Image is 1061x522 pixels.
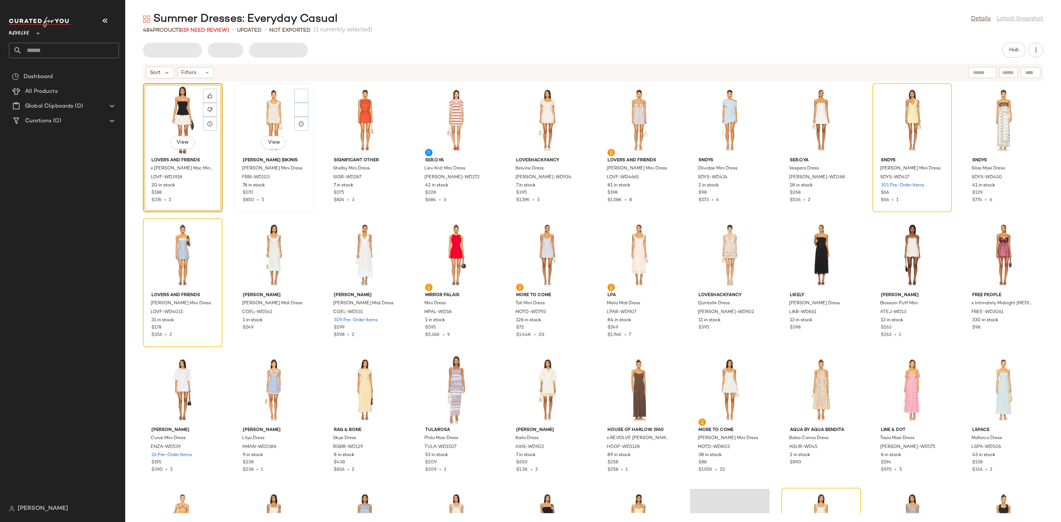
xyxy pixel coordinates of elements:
span: $595 [425,325,436,331]
span: Olividae Mini Dress [698,165,738,172]
span: Balsa Canna Dress [789,435,829,442]
span: 2 [170,467,173,472]
img: LIKR-WD861_V1.jpg [784,221,858,289]
span: • [892,333,899,337]
span: $275 [334,190,344,196]
span: • [232,26,234,35]
span: $98 [698,190,707,196]
span: 126 in stock [516,317,541,324]
span: AMAN-WD2386 [242,444,276,451]
span: $598 [334,333,344,337]
span: $66 [881,190,889,196]
img: ENZA-WD539_V1.jpg [146,355,220,424]
span: $299 [334,325,344,331]
span: Mallorca Dress [971,435,1002,442]
img: TULA-WD1507_V1.jpg [419,355,494,424]
span: LSPA-WD506 [971,444,1001,451]
span: $1.92K [698,467,712,472]
span: $258 [607,459,618,466]
span: AXIS-WD902 [515,444,544,451]
span: 8 [629,198,632,203]
span: MOTO-WD793 [515,309,546,316]
span: Sort [150,69,161,77]
span: x [PERSON_NAME] Mac Mini Dress [151,165,213,172]
span: 84 in stock [607,317,631,324]
span: • [618,467,626,472]
img: ATEJ-WD13_V1.jpg [875,221,949,289]
span: x Intimately Midnight [MEDICAL_DATA] Mini Slip [971,300,1034,307]
span: • [982,198,990,203]
span: $158 [972,459,983,466]
span: 484 [143,28,153,33]
span: 6 [716,198,719,203]
span: [PERSON_NAME]-WD902 [698,309,754,316]
span: • [528,467,535,472]
span: Skye Dress [333,435,356,442]
span: SDYS-WD430 [971,174,1002,181]
span: $1.58K [607,198,622,203]
span: $650 [516,459,528,466]
span: Melia Midi Dress [607,300,640,307]
span: 8 in stock [334,452,354,459]
span: Line & Dot [881,427,943,434]
span: LIKELY [790,292,852,299]
span: [PERSON_NAME] Midi Dress [242,300,302,307]
span: View [176,140,189,146]
span: $238 [243,467,253,472]
span: [PERSON_NAME]-WD575 [880,444,935,451]
span: COEL-WD531 [333,309,363,316]
span: • [712,467,720,472]
span: 3 [537,198,540,203]
span: $209 [425,459,437,466]
span: $1.3K [516,467,528,472]
span: $573 [698,198,709,203]
img: COEL-WD541_V1.jpg [237,221,311,289]
span: House of Harlow 1960 [607,427,670,434]
span: 43 in stock [972,452,995,459]
span: [PERSON_NAME] Mini Dress [151,300,211,307]
span: MPAL-WD58 [424,309,452,316]
img: svg%3e [143,15,150,23]
img: svg%3e [609,150,613,155]
span: $263 [881,325,892,331]
span: $395 [698,325,709,331]
span: LPAR-WD907 [607,309,636,316]
span: [PERSON_NAME] Midi Dress [333,300,393,307]
button: View [261,136,286,149]
span: SNDYS [881,157,943,164]
span: 2 [352,467,354,472]
span: 31 in stock [151,317,174,324]
span: 1 [899,333,901,337]
span: 9 [447,333,450,337]
span: $1.19K [516,198,530,203]
span: Phila Maxi Dress [424,435,458,442]
span: Hub [1009,47,1019,53]
span: Lovers and Friends [607,157,670,164]
span: • [440,333,447,337]
span: RGBR-WD129 [333,444,363,451]
img: svg%3e [9,506,15,512]
img: LESH-WD934_V1.jpg [510,86,585,154]
span: $249 [243,325,253,331]
span: $258 [607,467,618,472]
span: (19 Need Review) [182,28,229,33]
span: 38 in stock [698,452,722,459]
span: $850 [243,198,254,203]
span: Free People [972,292,1035,299]
span: 18 in stock [790,182,813,189]
span: [PERSON_NAME] Dress [789,300,840,307]
span: HOOF-WD1128 [607,444,640,451]
span: 2 in stock [698,182,719,189]
span: 5 [262,198,264,203]
span: Curations [25,117,52,125]
span: • [344,467,352,472]
img: LSPA-WD506_V1.jpg [966,355,1041,424]
img: SDYS-WD417_V1.jpg [875,86,949,154]
span: SER.O.YA [425,157,488,164]
img: AXIS-WD902_V1.jpg [510,355,585,424]
span: ENZA-WD539 [151,444,181,451]
img: LPAR-WD907_V1.jpg [602,221,676,289]
span: 2 [808,198,810,203]
span: • [162,333,169,337]
span: 1 in stock [425,317,445,324]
